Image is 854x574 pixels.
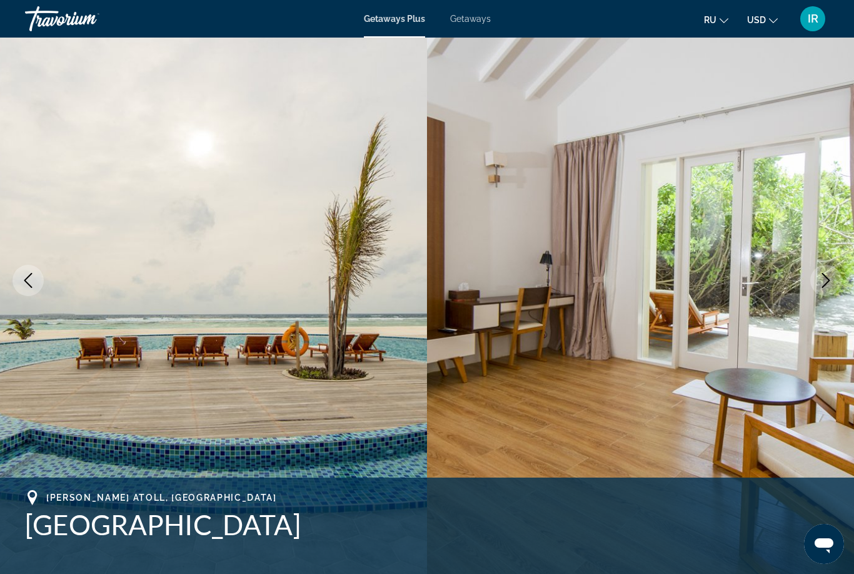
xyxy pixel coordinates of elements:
a: Travorium [25,3,150,35]
h1: [GEOGRAPHIC_DATA] [25,508,829,541]
button: Change language [704,11,728,29]
span: ru [704,15,716,25]
span: [PERSON_NAME] Atoll, [GEOGRAPHIC_DATA] [46,493,277,503]
button: Previous image [13,265,44,296]
a: Getaways Plus [364,14,425,24]
iframe: Кнопка запуска окна обмена сообщениями [804,524,844,564]
span: USD [747,15,766,25]
a: Getaways [450,14,491,24]
button: Change currency [747,11,778,29]
button: User Menu [796,6,829,32]
span: IR [808,13,818,25]
button: Next image [810,265,841,296]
